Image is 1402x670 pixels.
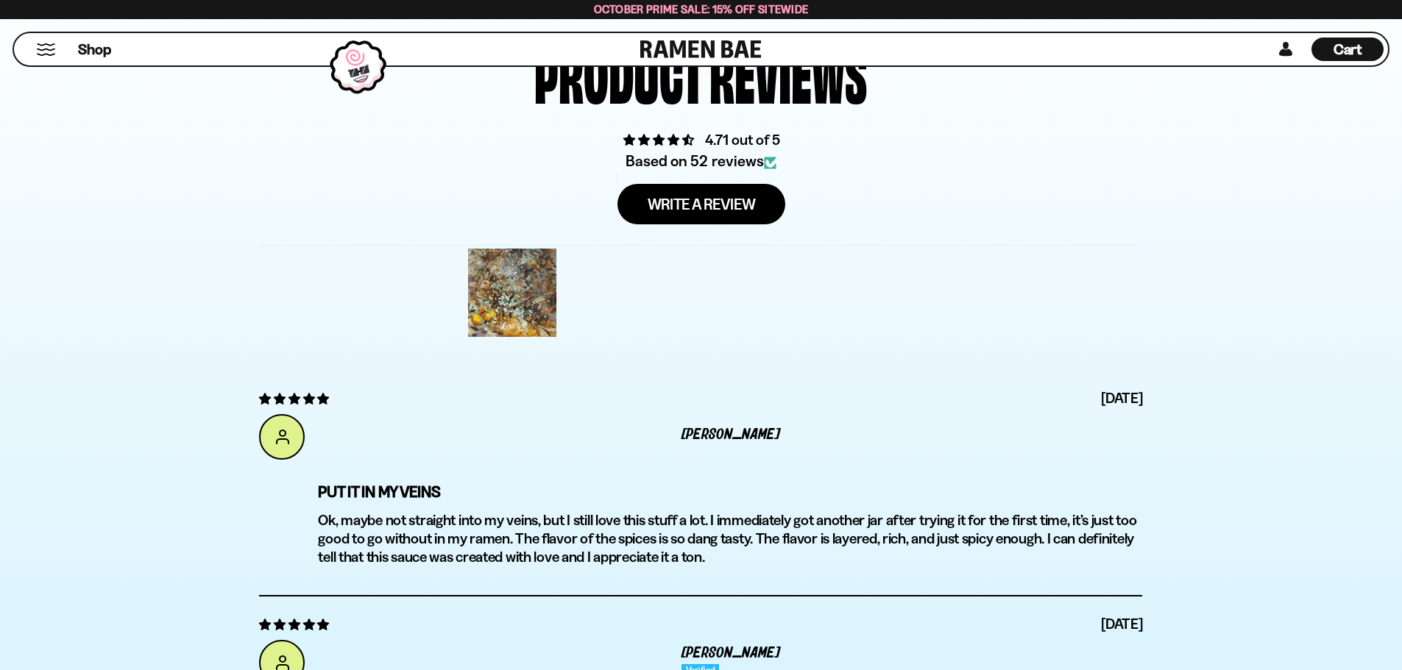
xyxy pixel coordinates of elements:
[681,646,780,660] span: [PERSON_NAME]
[534,37,702,107] div: Product
[259,613,329,634] span: 5 star review
[622,129,780,150] div: Average rating is 4.71 stars
[259,388,329,408] span: 5 star review
[1101,613,1142,634] span: [DATE]
[1311,33,1384,65] div: Cart
[36,43,56,56] button: Mobile Menu Trigger
[709,37,867,107] div: Reviews
[622,150,780,171] div: Based on 52 reviews
[594,2,809,16] span: October Prime Sale: 15% off Sitewide
[681,428,780,442] span: [PERSON_NAME]
[318,511,1142,566] p: Ok, maybe not straight into my veins, but I still love this stuff a lot. I immediately got anothe...
[318,482,1142,502] b: Put it in my veins
[1334,40,1362,58] span: Cart
[78,38,111,61] a: Shop
[617,184,785,224] a: Write a review
[78,40,111,60] span: Shop
[705,131,780,149] a: 4.71 out of 5
[1101,388,1142,408] span: [DATE]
